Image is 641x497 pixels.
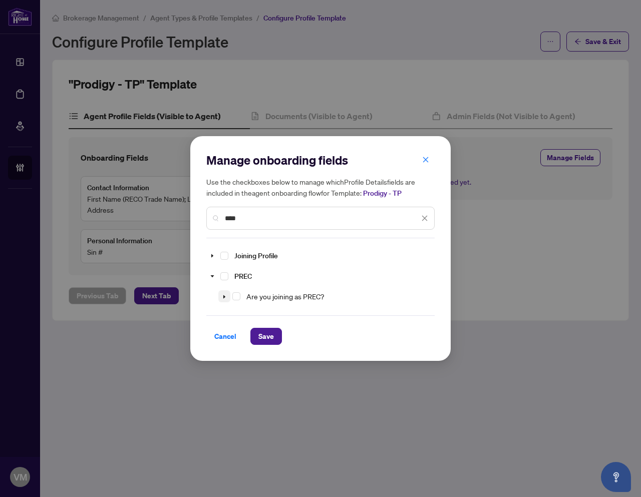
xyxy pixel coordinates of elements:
h2: Manage onboarding fields [206,152,435,168]
span: Save [258,328,274,344]
span: PREC [230,270,256,282]
span: close [421,215,428,222]
button: Save [250,328,282,345]
span: Joining Profile [234,251,278,260]
h5: Use the checkboxes below to manage which Profile Details fields are included in the agent onboard... [206,176,435,199]
span: Select Joining Profile [220,252,228,260]
span: close [422,156,429,163]
span: Are you joining as PREC? [242,290,328,302]
span: Prodigy - TP [363,189,402,198]
button: Cancel [206,328,244,345]
span: Cancel [214,328,236,344]
span: caret-down [210,274,215,279]
span: caret-down [210,253,215,258]
span: PREC [234,272,252,281]
span: caret-down [222,294,227,299]
span: Joining Profile [230,249,282,262]
button: Open asap [601,462,631,492]
span: Select PREC [220,272,228,280]
span: Select Are you joining as PREC? [232,292,240,300]
span: Are you joining as PREC? [246,292,324,301]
